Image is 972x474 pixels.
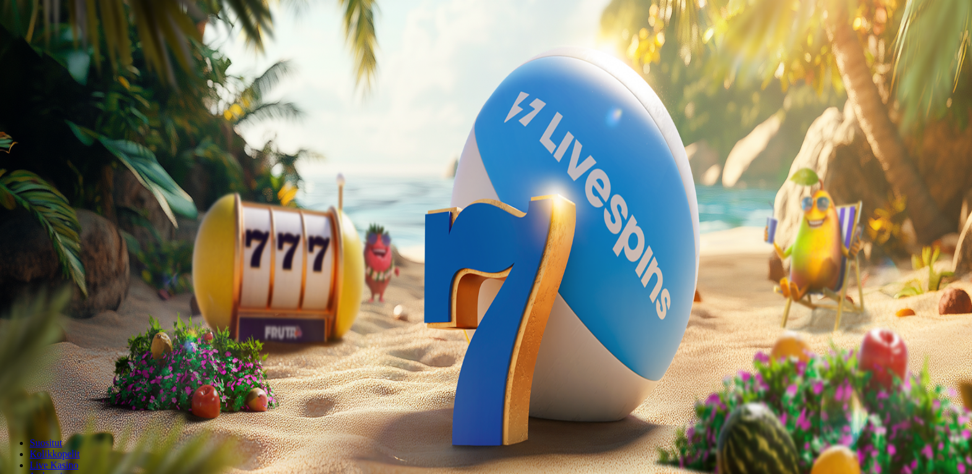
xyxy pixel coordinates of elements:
[30,449,80,459] a: Kolikkopelit
[30,438,62,448] a: Suositut
[30,460,79,470] a: Live Kasino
